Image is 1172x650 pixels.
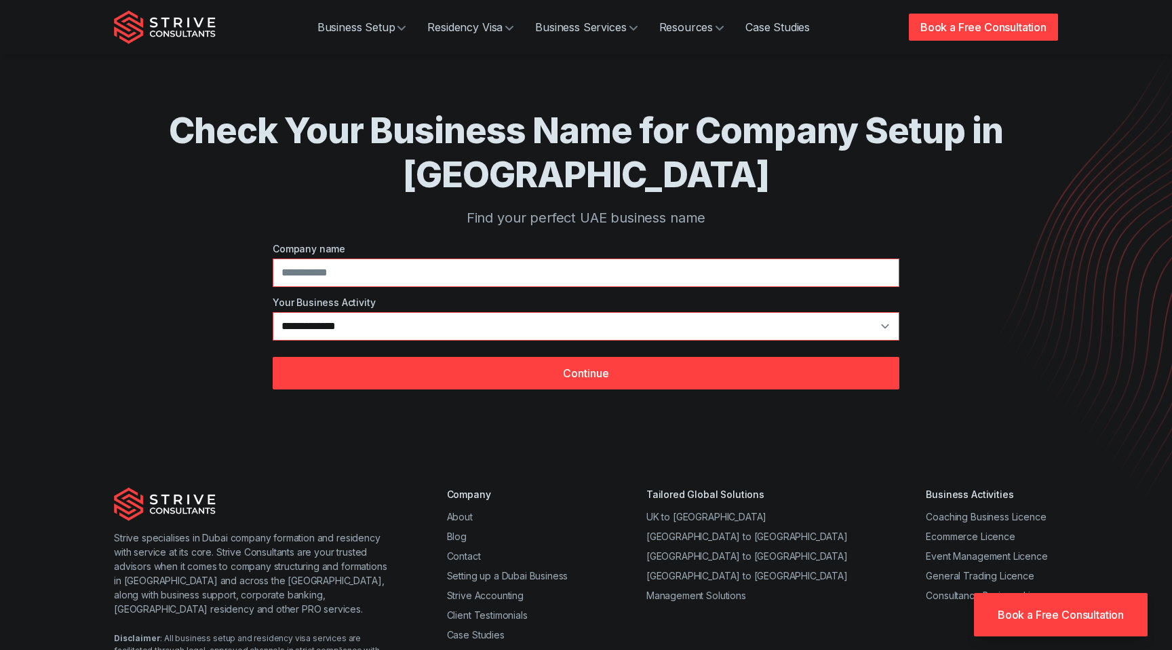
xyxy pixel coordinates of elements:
[909,14,1058,41] a: Book a Free Consultation
[646,487,848,501] div: Tailored Global Solutions
[524,14,648,41] a: Business Services
[416,14,524,41] a: Residency Visa
[447,609,528,621] a: Client Testimonials
[926,487,1058,501] div: Business Activities
[648,14,735,41] a: Resources
[926,590,1058,601] a: Consultancy Business Licence
[114,531,393,616] p: Strive specialises in Dubai company formation and residency with service at its core. Strive Cons...
[447,629,505,641] a: Case Studies
[447,550,481,562] a: Contact
[168,109,1004,197] h1: Check Your Business Name for Company Setup in [GEOGRAPHIC_DATA]
[926,570,1034,581] a: General Trading Licence
[974,593,1148,636] a: Book a Free Consultation
[926,511,1046,522] a: Coaching Business Licence
[646,570,848,581] a: [GEOGRAPHIC_DATA] to [GEOGRAPHIC_DATA]
[168,208,1004,228] p: Find your perfect UAE business name
[273,357,899,389] button: Continue
[114,633,160,643] strong: Disclaimer
[447,531,467,542] a: Blog
[646,511,766,522] a: UK to [GEOGRAPHIC_DATA]
[114,487,216,521] img: Strive Consultants
[273,242,899,256] label: Company name
[646,531,848,542] a: [GEOGRAPHIC_DATA] to [GEOGRAPHIC_DATA]
[273,295,899,309] label: Your Business Activity
[447,590,524,601] a: Strive Accounting
[447,570,568,581] a: Setting up a Dubai Business
[447,511,473,522] a: About
[114,10,216,44] img: Strive Consultants
[646,590,746,601] a: Management Solutions
[926,550,1047,562] a: Event Management Licence
[447,487,568,501] div: Company
[646,550,848,562] a: [GEOGRAPHIC_DATA] to [GEOGRAPHIC_DATA]
[307,14,417,41] a: Business Setup
[926,531,1015,542] a: Ecommerce Licence
[735,14,821,41] a: Case Studies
